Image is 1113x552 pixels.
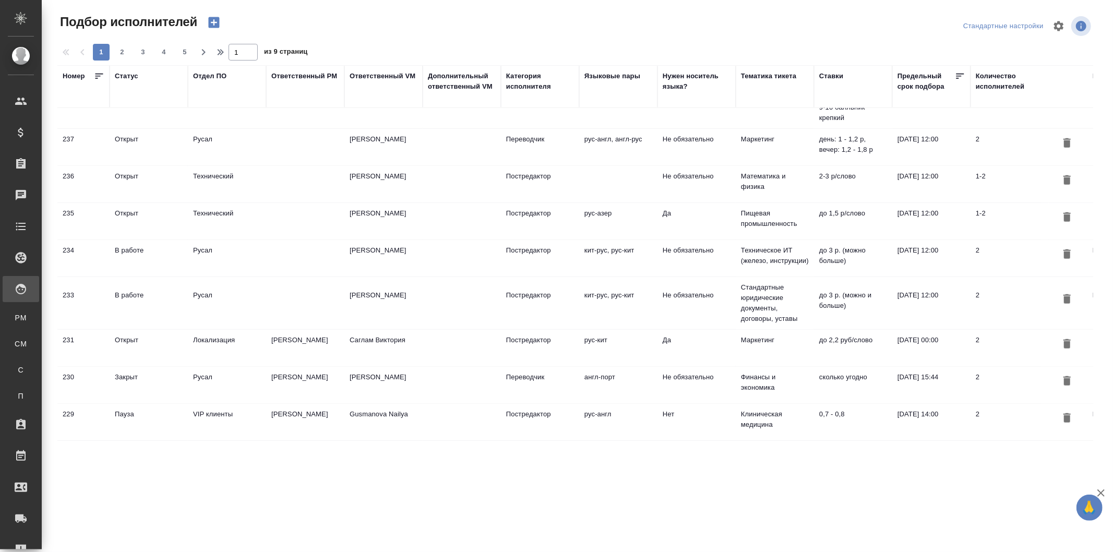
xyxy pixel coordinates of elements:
[188,166,266,202] td: Технический
[188,240,266,277] td: Русал
[897,71,955,92] div: Предельный срок подбора
[501,404,579,440] td: Постредактор
[63,208,104,219] div: 235
[344,203,423,239] td: [PERSON_NAME]
[892,285,971,321] td: [DATE] 12:00
[971,240,1049,277] td: 2
[501,285,579,321] td: Постредактор
[176,44,193,61] button: 5
[736,367,814,403] td: Финансы и экономика
[657,404,736,440] td: Нет
[584,71,640,81] div: Языковые пары
[657,330,736,366] td: Да
[584,245,652,256] p: кит-рус, рус-кит
[344,330,423,366] td: Саглам Виктория
[13,391,29,401] span: П
[1058,409,1076,428] button: Удалить
[115,208,183,219] div: Открыт
[114,44,130,61] button: 2
[115,409,183,419] div: Пауза
[188,203,266,239] td: Технический
[657,129,736,165] td: Не обязательно
[115,290,183,301] div: В работе
[814,240,892,277] td: до 3 р. (можно больше)
[344,404,423,440] td: Gusmanova Nailya
[266,367,344,403] td: [PERSON_NAME]
[892,166,971,202] td: [DATE] 12:00
[63,335,104,345] div: 231
[63,290,104,301] div: 233
[501,367,579,403] td: Переводчик
[501,330,579,366] td: Постредактор
[971,367,1049,403] td: 2
[736,277,814,329] td: Стандартные юридические документы, договоры, уставы
[584,335,652,345] p: рус-кит
[971,285,1049,321] td: 2
[115,171,183,182] div: Открыт
[155,47,172,57] span: 4
[971,129,1049,165] td: 2
[344,129,423,165] td: [PERSON_NAME]
[814,203,892,239] td: до 1,5 р/слово
[971,166,1049,202] td: 1-2
[188,285,266,321] td: Русал
[584,208,652,219] p: рус-азер
[57,14,197,30] span: Подбор исполнителей
[188,330,266,366] td: Локализация
[63,134,104,145] div: 237
[135,44,151,61] button: 3
[819,71,843,81] div: Ставки
[266,330,344,366] td: [PERSON_NAME]
[13,365,29,375] span: С
[892,404,971,440] td: [DATE] 14:00
[736,166,814,202] td: Математика и физика
[814,166,892,202] td: 2-3 р/слово
[115,372,183,382] div: Закрыт
[1071,16,1093,36] span: Посмотреть информацию
[1058,134,1076,153] button: Удалить
[971,404,1049,440] td: 2
[892,203,971,239] td: [DATE] 12:00
[657,240,736,277] td: Не обязательно
[115,245,183,256] div: В работе
[8,307,34,328] a: PM
[8,386,34,406] a: П
[501,203,579,239] td: Постредактор
[736,404,814,440] td: Клиническая медицина
[736,330,814,366] td: Маркетинг
[971,203,1049,239] td: 1-2
[1076,495,1103,521] button: 🙏
[892,129,971,165] td: [DATE] 12:00
[8,333,34,354] a: CM
[63,71,85,81] div: Номер
[1081,497,1098,519] span: 🙏
[1046,14,1071,39] span: Настроить таблицу
[271,71,337,81] div: Ответственный PM
[115,134,183,145] div: Открыт
[814,367,892,403] td: сколько угодно
[657,166,736,202] td: Не обязательно
[188,367,266,403] td: Русал
[135,47,151,57] span: 3
[155,44,172,61] button: 4
[13,339,29,349] span: CM
[584,409,652,419] p: рус-англ
[13,313,29,323] span: PM
[350,71,415,81] div: Ответственный VM
[501,240,579,277] td: Постредактор
[201,14,226,31] button: Создать
[814,330,892,366] td: до 2,2 руб/слово
[976,71,1044,92] div: Количество исполнителей
[657,367,736,403] td: Не обязательно
[736,129,814,165] td: Маркетинг
[428,71,496,92] div: Дополнительный ответственный VM
[1058,208,1076,227] button: Удалить
[344,240,423,277] td: [PERSON_NAME]
[814,285,892,321] td: до 3 р. (можно и больше)
[971,330,1049,366] td: 2
[657,203,736,239] td: Да
[584,372,652,382] p: англ-порт
[266,404,344,440] td: [PERSON_NAME]
[1058,335,1076,354] button: Удалить
[961,18,1046,34] div: split button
